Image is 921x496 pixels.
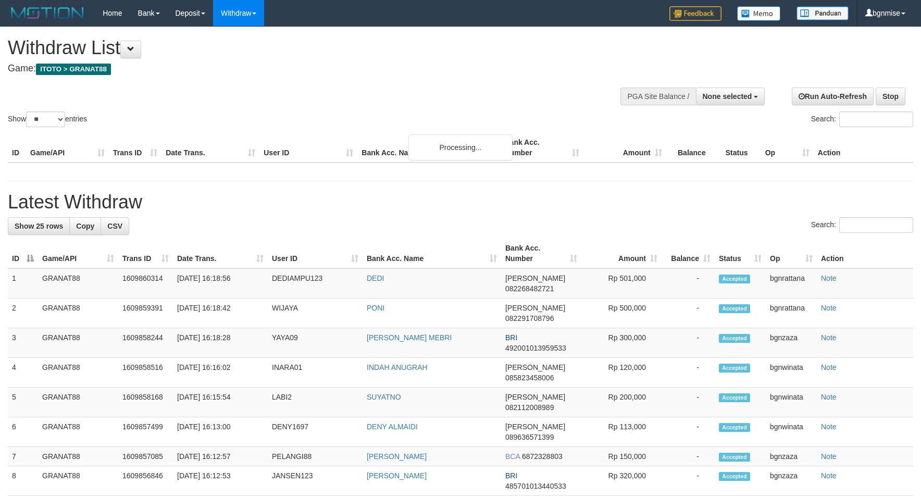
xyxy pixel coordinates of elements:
span: [PERSON_NAME] [505,274,565,282]
td: [DATE] 16:15:54 [173,388,268,417]
span: Copy 082112008989 to clipboard [505,403,554,412]
th: Balance: activate to sort column ascending [662,239,715,268]
th: Game/API: activate to sort column ascending [38,239,118,268]
td: WIJAYA [268,299,363,328]
td: [DATE] 16:12:53 [173,466,268,496]
th: Balance [666,133,721,163]
td: bgnwinata [766,417,817,447]
td: 7 [8,447,38,466]
td: 1609858516 [118,358,173,388]
a: SUYATNO [367,393,401,401]
td: GRANAT88 [38,268,118,299]
a: Note [821,304,837,312]
td: INARA01 [268,358,363,388]
span: None selected [703,92,752,101]
td: JANSEN123 [268,466,363,496]
td: 1609858244 [118,328,173,358]
span: Accepted [719,393,750,402]
td: GRANAT88 [38,299,118,328]
span: Copy 089636571399 to clipboard [505,433,554,441]
div: Processing... [408,134,513,160]
td: bgnwinata [766,358,817,388]
span: BRI [505,333,517,342]
td: - [662,447,715,466]
td: GRANAT88 [38,466,118,496]
td: PELANGI88 [268,447,363,466]
a: Note [821,333,837,342]
span: Copy 082291708796 to clipboard [505,314,554,323]
a: Note [821,472,837,480]
span: Accepted [719,423,750,432]
a: PONI [367,304,384,312]
td: 6 [8,417,38,447]
th: Action [817,239,913,268]
a: [PERSON_NAME] MEBRI [367,333,452,342]
td: 2 [8,299,38,328]
a: DENY ALMAIDI [367,423,418,431]
button: None selected [696,88,765,105]
td: Rp 500,000 [581,299,662,328]
td: bgnrattana [766,299,817,328]
span: Copy 085823458006 to clipboard [505,374,554,382]
th: Op: activate to sort column ascending [766,239,817,268]
th: Op [761,133,814,163]
td: 1609857085 [118,447,173,466]
td: [DATE] 16:18:28 [173,328,268,358]
a: Run Auto-Refresh [792,88,874,105]
td: 1 [8,268,38,299]
span: Copy 6872328803 to clipboard [522,452,563,461]
label: Show entries [8,111,87,127]
td: 1609858168 [118,388,173,417]
td: [DATE] 16:16:02 [173,358,268,388]
a: INDAH ANUGRAH [367,363,428,371]
img: Button%20Memo.svg [737,6,781,21]
a: Show 25 rows [8,217,70,235]
th: Amount: activate to sort column ascending [581,239,662,268]
td: [DATE] 16:18:56 [173,268,268,299]
td: 5 [8,388,38,417]
a: Note [821,452,837,461]
td: [DATE] 16:18:42 [173,299,268,328]
img: panduan.png [796,6,849,20]
select: Showentries [26,111,65,127]
span: Accepted [719,334,750,343]
span: CSV [107,222,122,230]
td: - [662,466,715,496]
td: 1609856846 [118,466,173,496]
td: GRANAT88 [38,417,118,447]
td: GRANAT88 [38,358,118,388]
td: DEDIAMPU123 [268,268,363,299]
th: Amount [583,133,666,163]
a: [PERSON_NAME] [367,472,427,480]
th: Bank Acc. Number: activate to sort column ascending [501,239,581,268]
span: [PERSON_NAME] [505,363,565,371]
td: GRANAT88 [38,328,118,358]
span: Copy [76,222,94,230]
a: Note [821,393,837,401]
th: Game/API [26,133,109,163]
td: Rp 300,000 [581,328,662,358]
td: Rp 320,000 [581,466,662,496]
span: Show 25 rows [15,222,63,230]
td: Rp 200,000 [581,388,662,417]
span: ITOTO > GRANAT88 [36,64,111,75]
a: CSV [101,217,129,235]
span: [PERSON_NAME] [505,393,565,401]
th: Trans ID: activate to sort column ascending [118,239,173,268]
th: Bank Acc. Name [357,133,500,163]
td: bgnzaza [766,447,817,466]
td: 8 [8,466,38,496]
a: Stop [876,88,905,105]
label: Search: [811,111,913,127]
td: Rp 150,000 [581,447,662,466]
th: Action [814,133,913,163]
td: - [662,299,715,328]
a: DEDI [367,274,384,282]
td: bgnrattana [766,268,817,299]
th: Date Trans.: activate to sort column ascending [173,239,268,268]
input: Search: [839,111,913,127]
span: Copy 492001013959533 to clipboard [505,344,566,352]
th: User ID: activate to sort column ascending [268,239,363,268]
a: [PERSON_NAME] [367,452,427,461]
a: Copy [69,217,101,235]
